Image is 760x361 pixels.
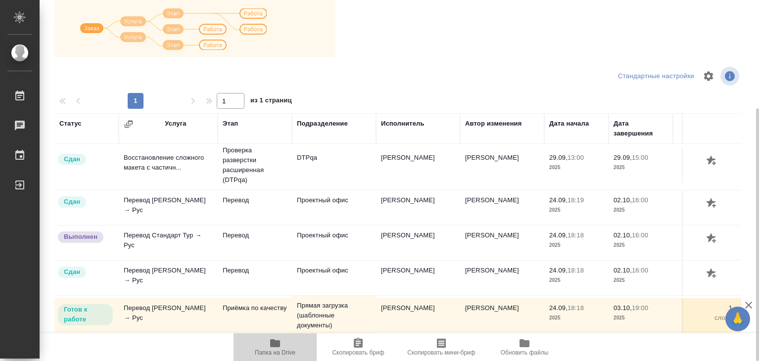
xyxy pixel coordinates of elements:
[568,196,584,204] p: 18:19
[250,94,292,109] span: из 1 страниц
[697,64,720,88] span: Настроить таблицу
[632,196,648,204] p: 16:00
[704,230,720,247] button: Добавить оценку
[119,298,218,333] td: Перевод [PERSON_NAME] → Рус
[729,309,746,329] span: 🙏
[568,304,584,312] p: 18:18
[678,205,732,215] p: слово
[704,153,720,170] button: Добавить оценку
[568,267,584,274] p: 18:18
[400,333,483,361] button: Скопировать мини-бриф
[614,163,668,173] p: 2025
[119,261,218,295] td: Перевод [PERSON_NAME] → Рус
[119,226,218,260] td: Перевод Стандарт Тур → Рус
[632,267,648,274] p: 16:00
[465,119,522,129] div: Автор изменения
[549,196,568,204] p: 24.09,
[501,349,549,356] span: Обновить файлы
[376,298,460,333] td: [PERSON_NAME]
[614,154,632,161] p: 29.09,
[376,190,460,225] td: [PERSON_NAME]
[119,190,218,225] td: Перевод [PERSON_NAME] → Рус
[460,148,544,182] td: [PERSON_NAME]
[614,240,668,250] p: 2025
[568,154,584,161] p: 13:00
[549,231,568,239] p: 24.09,
[297,119,348,129] div: Подразделение
[64,232,97,242] p: Выполнен
[678,266,732,275] p: 768,85
[460,261,544,295] td: [PERSON_NAME]
[376,148,460,182] td: [PERSON_NAME]
[549,205,604,215] p: 2025
[64,197,80,207] p: Сдан
[317,333,400,361] button: Скопировать бриф
[704,195,720,212] button: Добавить оценку
[119,148,218,182] td: Восстановление сложного макета с частичн...
[678,195,732,205] p: 347
[614,196,632,204] p: 02.10,
[381,119,425,129] div: Исполнитель
[549,275,604,285] p: 2025
[632,231,648,239] p: 16:00
[614,275,668,285] p: 2025
[678,163,732,173] p: страница
[678,230,732,240] p: 279,75
[460,190,544,225] td: [PERSON_NAME]
[223,145,287,185] p: Проверка разверстки расширенная (DTPqa)
[549,119,589,129] div: Дата начала
[223,195,287,205] p: Перевод
[407,349,475,356] span: Скопировать мини-бриф
[616,69,697,84] div: split button
[460,298,544,333] td: [PERSON_NAME]
[678,153,732,163] p: 21
[376,261,460,295] td: [PERSON_NAME]
[614,205,668,215] p: 2025
[632,304,648,312] p: 19:00
[704,266,720,282] button: Добавить оценку
[632,154,648,161] p: 15:00
[614,119,668,138] div: Дата завершения
[332,349,384,356] span: Скопировать бриф
[678,303,732,313] p: 1
[64,305,107,324] p: Готов к работе
[292,190,376,225] td: Проектный офис
[292,148,376,182] td: DTPqa
[292,226,376,260] td: Проектный офис
[165,119,186,129] div: Услуга
[549,240,604,250] p: 2025
[292,296,376,335] td: Прямая загрузка (шаблонные документы)
[549,304,568,312] p: 24.09,
[292,261,376,295] td: Проектный офис
[64,267,80,277] p: Сдан
[64,154,80,164] p: Сдан
[614,231,632,239] p: 02.10,
[376,226,460,260] td: [PERSON_NAME]
[678,240,732,250] p: слово
[614,313,668,323] p: 2025
[614,267,632,274] p: 02.10,
[223,230,287,240] p: Перевод
[549,313,604,323] p: 2025
[483,333,566,361] button: Обновить файлы
[549,163,604,173] p: 2025
[223,266,287,275] p: Перевод
[549,267,568,274] p: 24.09,
[720,67,741,86] span: Посмотреть информацию
[678,313,732,323] p: слово
[124,119,134,129] button: Сгруппировать
[255,349,295,356] span: Папка на Drive
[549,154,568,161] p: 29.09,
[223,303,287,313] p: Приёмка по качеству
[460,226,544,260] td: [PERSON_NAME]
[223,119,238,129] div: Этап
[725,307,750,331] button: 🙏
[614,304,632,312] p: 03.10,
[59,119,82,129] div: Статус
[678,275,732,285] p: слово
[234,333,317,361] button: Папка на Drive
[568,231,584,239] p: 18:18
